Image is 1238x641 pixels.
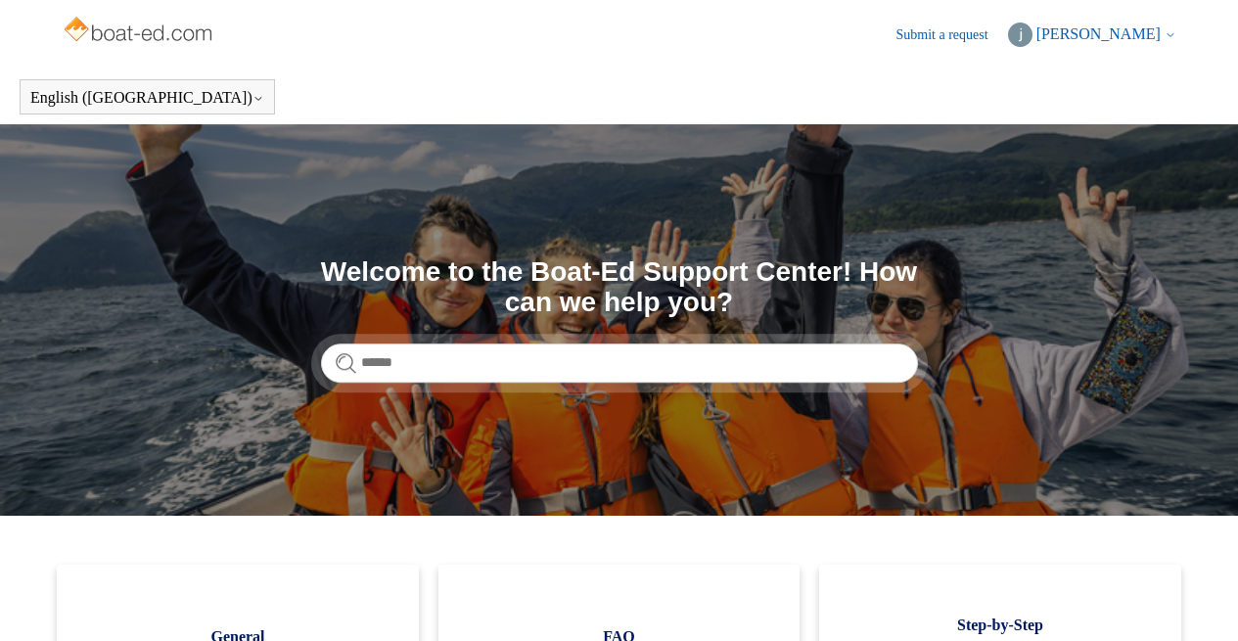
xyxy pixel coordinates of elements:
[30,89,264,107] button: English ([GEOGRAPHIC_DATA])
[896,24,1008,45] a: Submit a request
[321,257,918,318] h1: Welcome to the Boat-Ed Support Center! How can we help you?
[321,343,918,383] input: Search
[848,614,1152,637] span: Step-by-Step
[62,12,217,51] img: Boat-Ed Help Center home page
[1036,25,1161,42] span: [PERSON_NAME]
[1008,23,1176,47] button: [PERSON_NAME]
